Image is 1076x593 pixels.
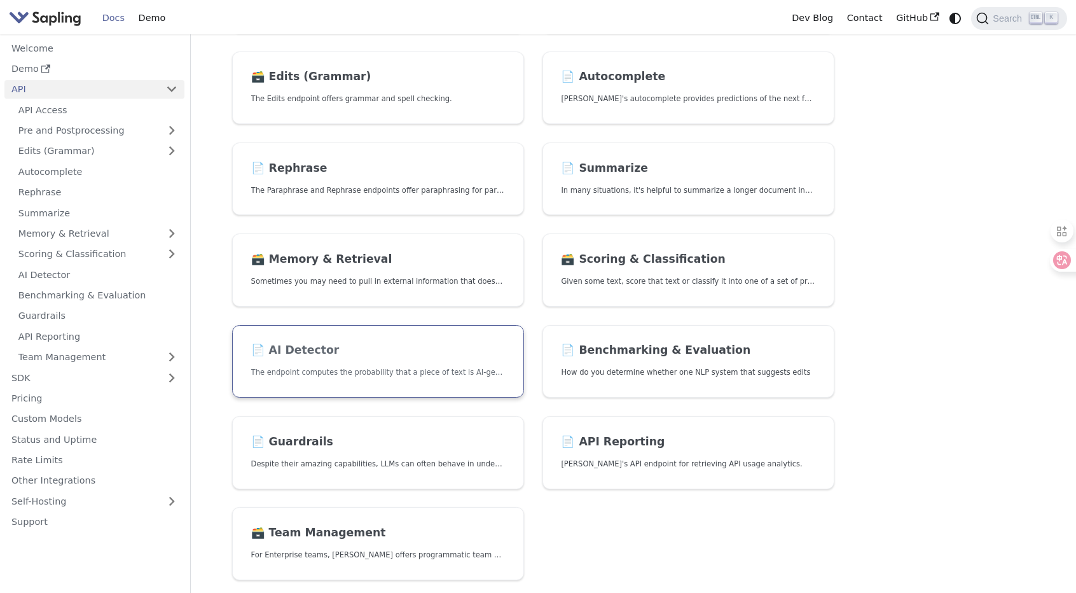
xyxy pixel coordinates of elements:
a: API [4,80,159,99]
button: Search (Ctrl+K) [971,7,1066,30]
a: Docs [95,8,132,28]
a: 📄️ AI DetectorThe endpoint computes the probability that a piece of text is AI-generated, [232,325,524,398]
a: AI Detector [11,265,184,284]
p: Despite their amazing capabilities, LLMs can often behave in undesired [251,458,505,470]
button: Collapse sidebar category 'API' [159,80,184,99]
img: Sapling.ai [9,9,81,27]
h2: AI Detector [251,344,505,358]
a: 📄️ SummarizeIn many situations, it's helpful to summarize a longer document into a shorter, more ... [542,143,834,216]
p: The Edits endpoint offers grammar and spell checking. [251,93,505,105]
a: Welcome [4,39,184,57]
a: Pre and Postprocessing [11,122,184,140]
a: Contact [840,8,890,28]
a: 📄️ RephraseThe Paraphrase and Rephrase endpoints offer paraphrasing for particular styles. [232,143,524,216]
h2: Scoring & Classification [561,253,815,267]
a: Dev Blog [785,8,839,28]
kbd: K [1045,12,1058,24]
a: 🗃️ Scoring & ClassificationGiven some text, score that text or classify it into one of a set of p... [542,234,834,307]
h2: Benchmarking & Evaluation [561,344,815,358]
a: Demo [4,60,184,78]
a: Benchmarking & Evaluation [11,286,184,305]
h2: Team Management [251,526,505,540]
a: Custom Models [4,410,184,428]
a: Sapling.ai [9,9,86,27]
a: 📄️ GuardrailsDespite their amazing capabilities, LLMs can often behave in undesired [232,416,524,489]
a: Support [4,513,184,531]
p: The Paraphrase and Rephrase endpoints offer paraphrasing for particular styles. [251,185,505,197]
h2: Rephrase [251,162,505,176]
p: In many situations, it's helpful to summarize a longer document into a shorter, more easily diges... [561,185,815,197]
p: Given some text, score that text or classify it into one of a set of pre-specified categories. [561,276,815,288]
a: Guardrails [11,307,184,325]
a: 🗃️ Memory & RetrievalSometimes you may need to pull in external information that doesn't fit in t... [232,234,524,307]
h2: Edits (Grammar) [251,70,505,84]
a: SDK [4,368,159,387]
a: Other Integrations [4,471,184,490]
p: Sometimes you may need to pull in external information that doesn't fit in the context size of an... [251,276,505,288]
a: API Reporting [11,327,184,345]
p: How do you determine whether one NLP system that suggests edits [561,366,815,379]
a: Rephrase [11,183,184,202]
a: 📄️ Benchmarking & EvaluationHow do you determine whether one NLP system that suggests edits [542,325,834,398]
a: Status and Uptime [4,430,184,449]
a: Memory & Retrieval [11,225,184,243]
h2: Memory & Retrieval [251,253,505,267]
a: GitHub [889,8,946,28]
a: Pricing [4,389,184,408]
a: 📄️ Autocomplete[PERSON_NAME]'s autocomplete provides predictions of the next few characters or words [542,52,834,125]
a: Scoring & Classification [11,245,184,263]
a: 🗃️ Team ManagementFor Enterprise teams, [PERSON_NAME] offers programmatic team provisioning and m... [232,507,524,580]
p: Sapling's autocomplete provides predictions of the next few characters or words [561,93,815,105]
span: Search [989,13,1030,24]
button: Expand sidebar category 'SDK' [159,368,184,387]
h2: Autocomplete [561,70,815,84]
a: Self-Hosting [4,492,184,510]
a: Summarize [11,204,184,222]
a: 📄️ API Reporting[PERSON_NAME]'s API endpoint for retrieving API usage analytics. [542,416,834,489]
a: 🗃️ Edits (Grammar)The Edits endpoint offers grammar and spell checking. [232,52,524,125]
p: The endpoint computes the probability that a piece of text is AI-generated, [251,366,505,379]
h2: Summarize [561,162,815,176]
h2: Guardrails [251,435,505,449]
a: Demo [132,8,172,28]
a: Rate Limits [4,451,184,470]
p: For Enterprise teams, Sapling offers programmatic team provisioning and management. [251,549,505,561]
a: API Access [11,101,184,119]
a: Team Management [11,348,184,366]
p: Sapling's API endpoint for retrieving API usage analytics. [561,458,815,470]
button: Switch between dark and light mode (currently system mode) [946,9,965,27]
h2: API Reporting [561,435,815,449]
a: Edits (Grammar) [11,142,184,160]
a: Autocomplete [11,162,184,181]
